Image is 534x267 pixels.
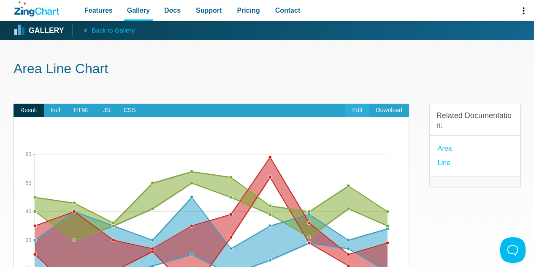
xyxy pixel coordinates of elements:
span: CSS [117,104,143,117]
span: Docs [164,5,181,16]
span: Support [196,5,222,16]
span: Full [44,104,67,117]
span: Back to Gallery [92,25,135,36]
strong: Gallery [29,27,64,35]
iframe: Toggle Customer Support [500,237,526,263]
a: Area [438,143,452,154]
a: Line [438,157,450,168]
span: Pricing [237,5,260,16]
span: Contact [275,5,301,16]
span: Features [84,5,113,16]
span: Result [14,104,44,117]
h1: Area Line Chart [14,60,520,79]
span: Gallery [127,5,150,16]
span: JS [96,104,117,117]
a: Back to Gallery [72,24,135,36]
a: Edit [345,104,369,117]
span: HTML [67,104,96,117]
a: ZingChart Logo. Click to return to the homepage [14,1,62,17]
a: Download [369,104,409,117]
a: Gallery [14,24,64,37]
h3: Related Documentation: [436,111,513,131]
